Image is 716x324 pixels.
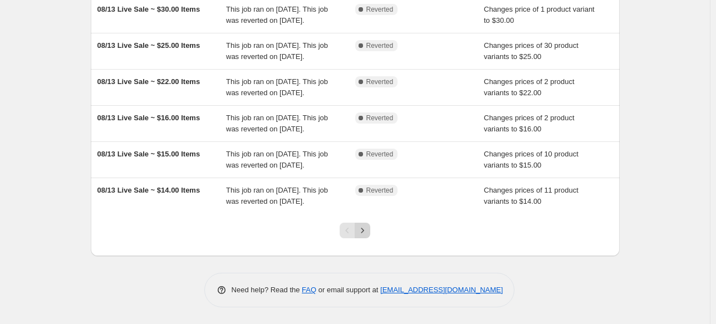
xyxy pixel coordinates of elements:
a: FAQ [302,286,316,294]
span: This job ran on [DATE]. This job was reverted on [DATE]. [226,77,328,97]
span: Changes prices of 30 product variants to $25.00 [484,41,578,61]
span: Reverted [366,150,394,159]
nav: Pagination [340,223,370,238]
span: Changes prices of 10 product variants to $15.00 [484,150,578,169]
span: Changes price of 1 product variant to $30.00 [484,5,595,24]
span: This job ran on [DATE]. This job was reverted on [DATE]. [226,5,328,24]
span: This job ran on [DATE]. This job was reverted on [DATE]. [226,186,328,205]
span: 08/13 Live Sale ~ $30.00 Items [97,5,200,13]
span: Reverted [366,41,394,50]
span: Need help? Read the [232,286,302,294]
span: This job ran on [DATE]. This job was reverted on [DATE]. [226,41,328,61]
span: This job ran on [DATE]. This job was reverted on [DATE]. [226,150,328,169]
span: Changes prices of 11 product variants to $14.00 [484,186,578,205]
span: 08/13 Live Sale ~ $25.00 Items [97,41,200,50]
span: This job ran on [DATE]. This job was reverted on [DATE]. [226,114,328,133]
span: Reverted [366,114,394,122]
span: or email support at [316,286,380,294]
a: [EMAIL_ADDRESS][DOMAIN_NAME] [380,286,503,294]
span: 08/13 Live Sale ~ $14.00 Items [97,186,200,194]
button: Next [355,223,370,238]
span: Reverted [366,186,394,195]
span: 08/13 Live Sale ~ $15.00 Items [97,150,200,158]
span: 08/13 Live Sale ~ $22.00 Items [97,77,200,86]
span: Changes prices of 2 product variants to $22.00 [484,77,575,97]
span: Changes prices of 2 product variants to $16.00 [484,114,575,133]
span: 08/13 Live Sale ~ $16.00 Items [97,114,200,122]
span: Reverted [366,5,394,14]
span: Reverted [366,77,394,86]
